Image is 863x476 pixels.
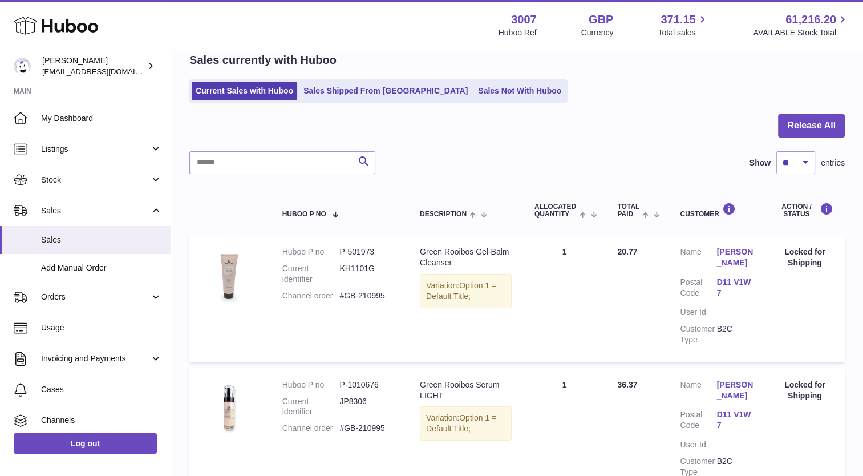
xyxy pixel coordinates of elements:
button: Release All [778,114,845,138]
dt: Current identifier [282,263,340,285]
a: [PERSON_NAME] [716,380,753,401]
div: Variation: [420,274,512,308]
div: Currency [581,27,614,38]
div: Locked for Shipping [776,380,833,401]
div: Locked for Shipping [776,247,833,268]
a: Log out [14,433,157,454]
img: 30071663954047.jpg [201,247,258,304]
dd: #GB-210995 [339,423,397,434]
span: Channels [41,415,162,426]
span: Total sales [658,27,708,38]
span: Listings [41,144,150,155]
a: Sales Shipped From [GEOGRAPHIC_DATA] [299,82,472,100]
div: [PERSON_NAME] [42,55,145,77]
span: entries [821,158,845,168]
span: Huboo P no [282,211,326,218]
span: Sales [41,205,150,216]
label: Show [749,158,771,168]
span: 61,216.20 [785,12,836,27]
dt: User Id [680,307,716,318]
a: D11 V1W7 [716,277,753,298]
span: Description [420,211,467,218]
a: 61,216.20 AVAILABLE Stock Total [753,12,849,38]
dd: B2C [716,324,753,345]
div: Variation: [420,406,512,441]
span: Invoicing and Payments [41,353,150,364]
dd: JP8306 [339,396,397,418]
span: Option 1 = Default Title; [426,413,496,433]
span: Cases [41,384,162,395]
dd: KH1101G [339,263,397,285]
dd: P-1010676 [339,380,397,390]
span: AVAILABLE Stock Total [753,27,849,38]
strong: 3007 [511,12,537,27]
span: Usage [41,322,162,333]
span: Total paid [617,203,639,218]
dt: User Id [680,439,716,450]
span: Add Manual Order [41,263,162,273]
dt: Name [680,247,716,271]
dd: #GB-210995 [339,291,397,301]
dt: Channel order [282,291,340,301]
dt: Huboo P no [282,247,340,257]
dd: P-501973 [339,247,397,257]
div: Action / Status [776,203,833,218]
td: 1 [523,235,606,362]
div: Huboo Ref [499,27,537,38]
a: Current Sales with Huboo [192,82,297,100]
dt: Current identifier [282,396,340,418]
span: My Dashboard [41,113,162,124]
img: image-swatches-1_4_1726229247632-1726229547.jpg [201,380,258,437]
span: Option 1 = Default Title; [426,281,496,301]
div: Customer [680,203,753,218]
span: Stock [41,175,150,185]
span: ALLOCATED Quantity [534,203,577,218]
a: D11 V1W7 [716,409,753,431]
a: [PERSON_NAME] [716,247,753,268]
span: 36.37 [617,380,637,389]
dt: Channel order [282,423,340,434]
span: 371.15 [661,12,695,27]
dt: Customer Type [680,324,716,345]
a: 371.15 Total sales [658,12,708,38]
dt: Postal Code [680,277,716,301]
div: Green Rooibos Gel-Balm Cleanser [420,247,512,268]
span: 20.77 [617,247,637,256]
span: Orders [41,292,150,302]
span: [EMAIL_ADDRESS][DOMAIN_NAME] [42,67,168,76]
img: bevmay@maysama.com [14,58,31,75]
dt: Huboo P no [282,380,340,390]
span: Sales [41,235,162,245]
a: Sales Not With Huboo [474,82,565,100]
dt: Name [680,380,716,404]
h2: Sales currently with Huboo [189,53,337,68]
dt: Postal Code [680,409,716,434]
strong: GBP [589,12,613,27]
div: Green Rooibos Serum LIGHT [420,380,512,401]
